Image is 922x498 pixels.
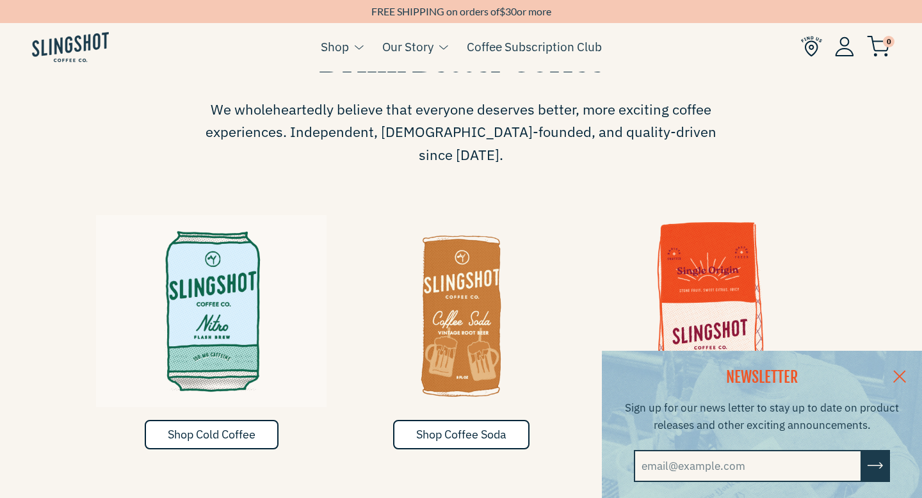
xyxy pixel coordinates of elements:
[867,36,890,57] img: cart
[505,5,517,17] span: 30
[595,215,826,420] a: Whole Bean Coffee
[382,37,433,56] a: Our Story
[801,36,822,57] img: Find Us
[96,215,327,420] a: Cold & Flash Brew
[634,450,862,482] input: email@example.com
[883,36,894,47] span: 0
[346,215,576,407] img: Coffee Soda
[499,5,505,17] span: $
[467,37,602,56] a: Coffee Subscription Club
[96,215,327,407] img: Cold & Flash Brew
[835,36,854,56] img: Account
[321,37,349,56] a: Shop
[346,215,576,420] a: Coffee Soda
[618,367,906,389] h2: NEWSLETTER
[618,399,906,434] p: Sign up for our news letter to stay up to date on product releases and other exciting announcements.
[198,98,724,166] span: We wholeheartedly believe that everyone deserves better, more exciting coffee experiences. Indepe...
[595,215,826,407] img: Whole Bean Coffee
[867,39,890,54] a: 0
